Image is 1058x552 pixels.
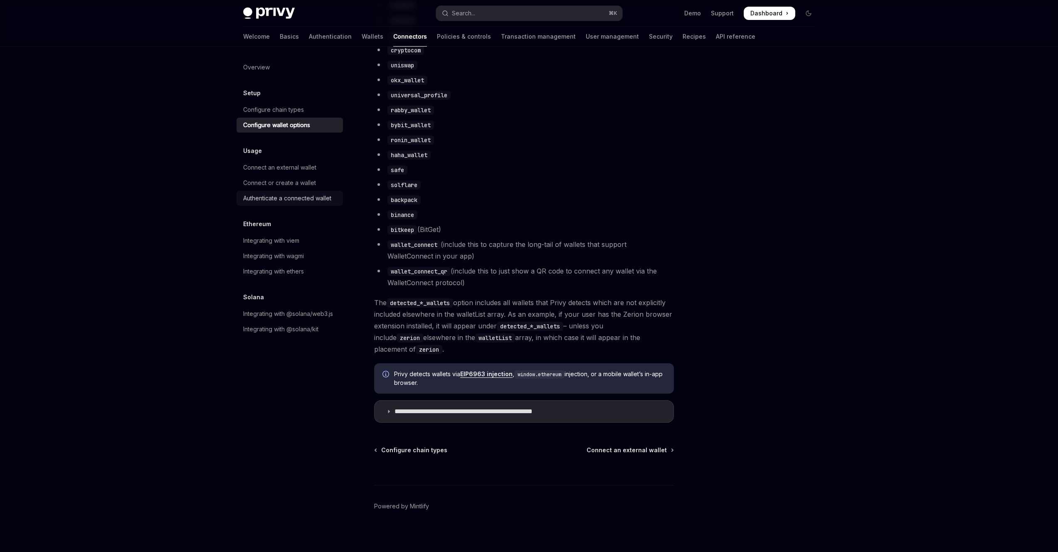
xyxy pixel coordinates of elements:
[374,265,674,288] li: (include this to just show a QR code to connect any wallet via the WalletConnect protocol)
[387,267,451,276] code: wallet_connect_qr
[397,333,423,343] code: zerion
[393,27,427,47] a: Connectors
[243,7,295,19] img: dark logo
[243,105,304,115] div: Configure chain types
[362,27,383,47] a: Wallets
[243,219,271,229] h5: Ethereum
[374,224,674,235] li: (BitGet)
[683,27,706,47] a: Recipes
[750,9,782,17] span: Dashboard
[437,27,491,47] a: Policies & controls
[280,27,299,47] a: Basics
[243,266,304,276] div: Integrating with ethers
[387,195,421,205] code: backpack
[802,7,815,20] button: Toggle dark mode
[237,264,343,279] a: Integrating with ethers
[387,61,417,70] code: uniswap
[243,88,261,98] h5: Setup
[237,249,343,264] a: Integrating with wagmi
[237,306,343,321] a: Integrating with @solana/web3.js
[237,175,343,190] a: Connect or create a wallet
[387,46,424,55] code: cryptocom
[436,6,622,21] button: Open search
[243,27,270,47] a: Welcome
[237,191,343,206] a: Authenticate a connected wallet
[586,27,639,47] a: User management
[243,236,299,246] div: Integrating with viem
[387,210,417,219] code: binance
[243,163,316,172] div: Connect an external wallet
[387,136,434,145] code: ronin_wallet
[374,502,429,510] a: Powered by Mintlify
[237,160,343,175] a: Connect an external wallet
[587,446,667,454] span: Connect an external wallet
[243,62,270,72] div: Overview
[243,324,318,334] div: Integrating with @solana/kit
[387,298,453,308] code: detected_*_wallets
[387,225,417,234] code: bitkeep
[374,297,674,355] span: The option includes all wallets that Privy detects which are not explicitly included elsewhere in...
[587,446,673,454] a: Connect an external wallet
[684,9,701,17] a: Demo
[375,446,447,454] a: Configure chain types
[744,7,795,20] a: Dashboard
[381,446,447,454] span: Configure chain types
[237,233,343,248] a: Integrating with viem
[243,309,333,319] div: Integrating with @solana/web3.js
[237,60,343,75] a: Overview
[237,118,343,133] a: Configure wallet options
[387,150,431,160] code: haha_wallet
[309,27,352,47] a: Authentication
[497,322,563,331] code: detected_*_wallets
[382,371,391,379] svg: Info
[237,322,343,337] a: Integrating with @solana/kit
[243,178,316,188] div: Connect or create a wallet
[452,8,475,18] div: Search...
[387,91,451,100] code: universal_profile
[387,121,434,130] code: bybit_wallet
[387,106,434,115] code: rabby_wallet
[243,120,310,130] div: Configure wallet options
[416,345,442,354] code: zerion
[243,146,262,156] h5: Usage
[460,370,513,378] a: EIP6963 injection
[387,165,407,175] code: safe
[387,180,421,190] code: solflare
[475,333,515,343] code: walletList
[243,251,304,261] div: Integrating with wagmi
[501,27,576,47] a: Transaction management
[243,292,264,302] h5: Solana
[514,370,565,379] code: window.ethereum
[711,9,734,17] a: Support
[387,240,441,249] code: wallet_connect
[374,239,674,262] li: (include this to capture the long-tail of wallets that support WalletConnect in your app)
[243,193,331,203] div: Authenticate a connected wallet
[394,370,666,387] span: Privy detects wallets via , injection, or a mobile wallet’s in-app browser.
[237,102,343,117] a: Configure chain types
[609,10,617,17] span: ⌘ K
[387,76,427,85] code: okx_wallet
[649,27,673,47] a: Security
[716,27,755,47] a: API reference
